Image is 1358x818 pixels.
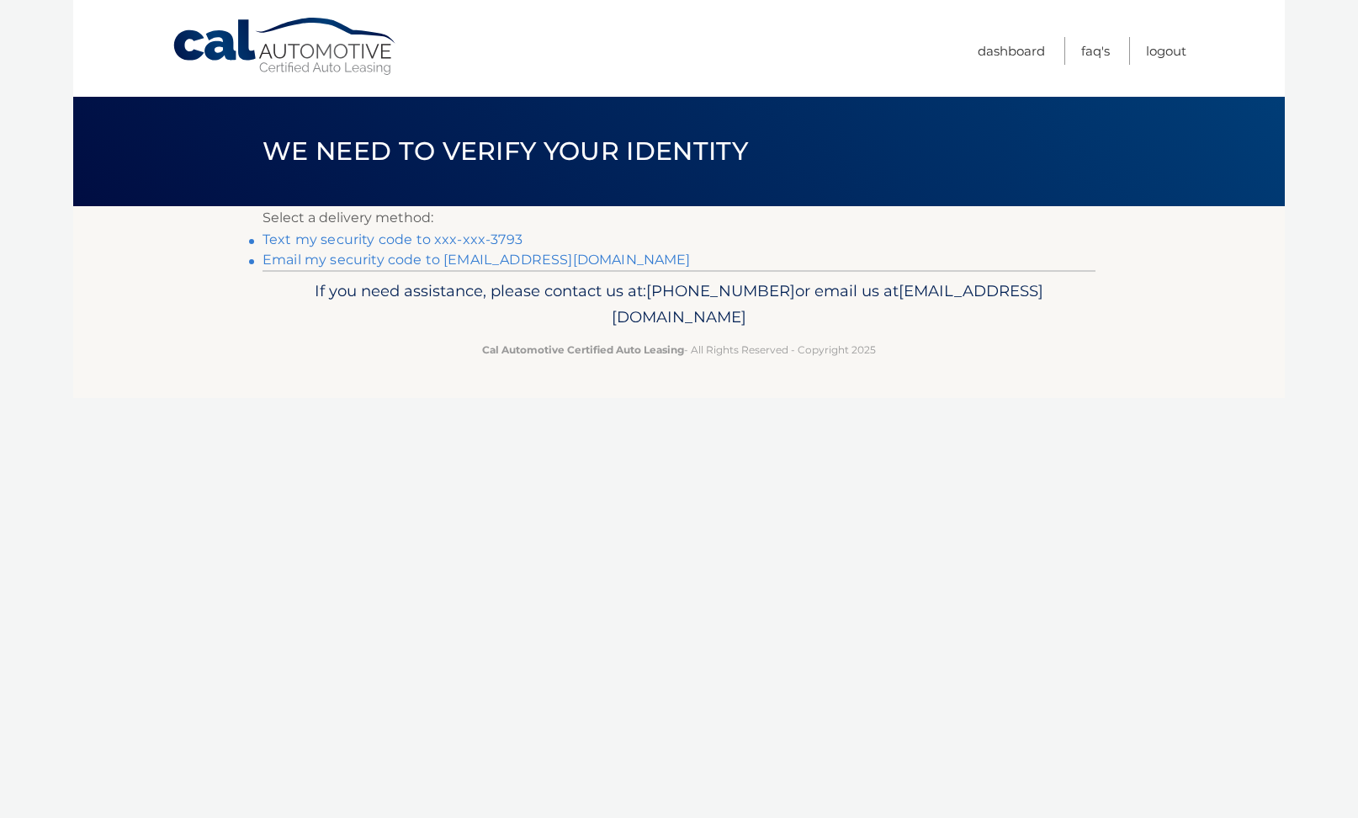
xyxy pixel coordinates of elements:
a: Logout [1146,37,1186,65]
strong: Cal Automotive Certified Auto Leasing [482,343,684,356]
a: Dashboard [978,37,1045,65]
p: If you need assistance, please contact us at: or email us at [273,278,1085,332]
a: Text my security code to xxx-xxx-3793 [263,231,523,247]
p: - All Rights Reserved - Copyright 2025 [273,341,1085,359]
a: FAQ's [1081,37,1110,65]
span: We need to verify your identity [263,135,748,167]
span: [PHONE_NUMBER] [646,281,795,300]
a: Email my security code to [EMAIL_ADDRESS][DOMAIN_NAME] [263,252,691,268]
a: Cal Automotive [172,17,399,77]
p: Select a delivery method: [263,206,1095,230]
